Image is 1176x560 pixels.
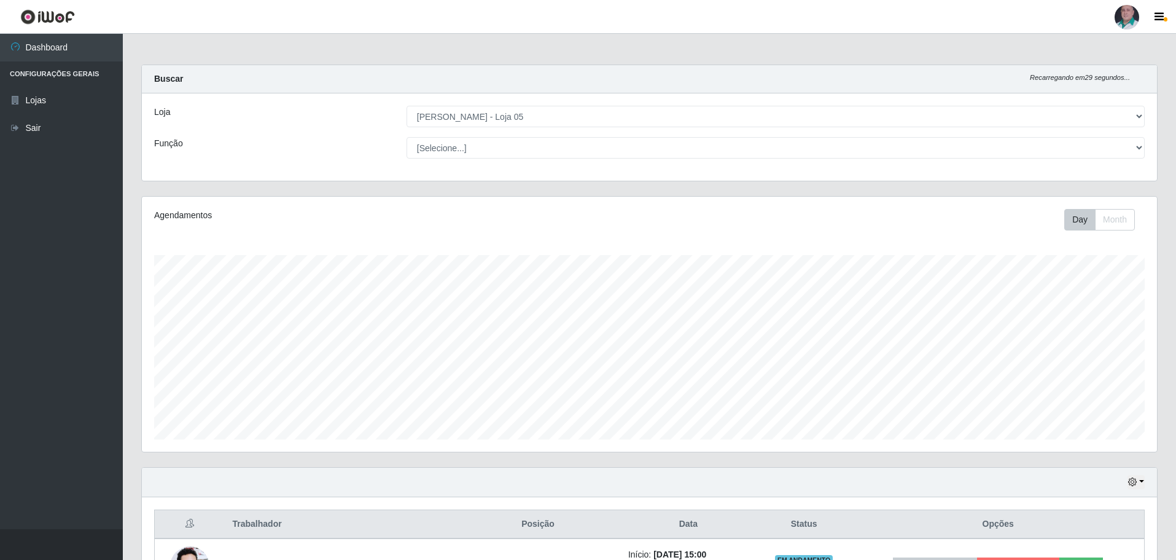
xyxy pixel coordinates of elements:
[225,510,456,539] th: Trabalhador
[1064,209,1096,231] button: Day
[1095,209,1135,231] button: Month
[154,137,183,150] label: Função
[20,9,75,25] img: CoreUI Logo
[1030,74,1130,81] i: Recarregando em 29 segundos...
[154,209,556,222] div: Agendamentos
[1064,209,1145,231] div: Toolbar with button groups
[154,106,170,119] label: Loja
[154,74,183,84] strong: Buscar
[653,550,706,559] time: [DATE] 15:00
[455,510,621,539] th: Posição
[852,510,1144,539] th: Opções
[756,510,852,539] th: Status
[621,510,756,539] th: Data
[1064,209,1135,231] div: First group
